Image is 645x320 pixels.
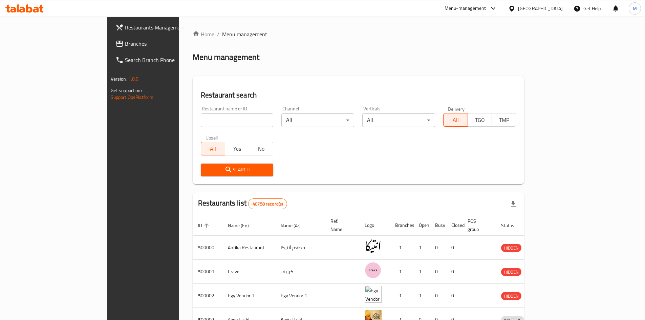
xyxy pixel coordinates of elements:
button: TGO [468,113,492,127]
span: Status [501,221,523,230]
td: 1 [413,284,430,308]
td: Crave [222,260,275,284]
input: Search for restaurant name or ID.. [201,113,274,127]
td: 0 [446,236,462,260]
li: / [217,30,219,38]
td: مطعم أنتيكا [275,236,325,260]
button: No [249,142,273,155]
span: Yes [228,144,246,154]
a: Restaurants Management [110,19,215,36]
span: All [204,144,222,154]
td: 1 [390,260,413,284]
th: Open [413,215,430,236]
span: Name (En) [228,221,258,230]
th: Busy [430,215,446,236]
nav: breadcrumb [193,30,524,38]
span: 40758 record(s) [249,201,287,207]
th: Branches [390,215,413,236]
div: All [281,113,354,127]
td: 1 [413,260,430,284]
img: Crave [365,262,382,279]
img: Antika Restaurant [365,238,382,255]
span: HIDDEN [501,244,521,252]
div: Export file [505,196,521,212]
img: Egy Vendor 1 [365,286,382,303]
span: Ref. Name [330,217,351,233]
button: Yes [225,142,249,155]
a: Support.OpsPlatform [111,93,154,102]
td: كرييف [275,260,325,284]
button: TMP [492,113,516,127]
div: All [362,113,435,127]
span: All [446,115,465,125]
h2: Restaurant search [201,90,516,100]
a: Branches [110,36,215,52]
span: Search Branch Phone [125,56,210,64]
td: 0 [446,284,462,308]
td: 0 [446,260,462,284]
h2: Restaurants list [198,198,287,209]
th: Closed [446,215,462,236]
td: Antika Restaurant [222,236,275,260]
a: Search Branch Phone [110,52,215,68]
label: Upsell [206,135,218,140]
div: [GEOGRAPHIC_DATA] [518,5,563,12]
span: TGO [471,115,489,125]
td: Egy Vendor 1 [222,284,275,308]
td: 1 [390,236,413,260]
button: Search [201,164,274,176]
label: Delivery [448,106,465,111]
span: M [633,5,637,12]
td: 0 [430,260,446,284]
div: Menu-management [445,4,486,13]
div: Total records count [248,198,287,209]
span: ID [198,221,211,230]
span: Branches [125,40,210,48]
span: Name (Ar) [281,221,309,230]
span: POS group [468,217,488,233]
span: HIDDEN [501,292,521,300]
span: HIDDEN [501,268,521,276]
span: Menu management [222,30,267,38]
span: Restaurants Management [125,23,210,31]
td: Egy Vendor 1 [275,284,325,308]
span: TMP [495,115,513,125]
h2: Menu management [193,52,259,63]
th: Logo [359,215,390,236]
span: Version: [111,74,127,83]
span: Search [206,166,268,174]
span: No [252,144,271,154]
span: 1.0.0 [128,74,139,83]
td: 1 [413,236,430,260]
td: 0 [430,236,446,260]
span: Get support on: [111,86,142,95]
td: 0 [430,284,446,308]
button: All [443,113,468,127]
td: 1 [390,284,413,308]
button: All [201,142,225,155]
